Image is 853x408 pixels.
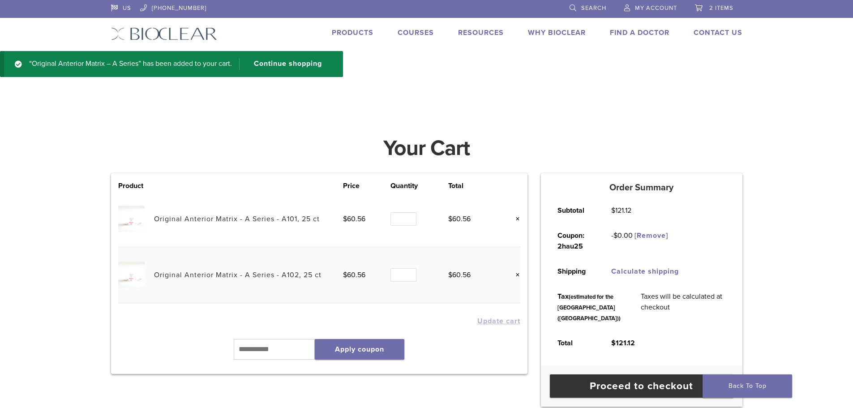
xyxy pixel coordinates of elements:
[315,339,404,360] button: Apply coupon
[709,4,733,12] span: 2 items
[581,4,606,12] span: Search
[448,271,471,279] bdi: 60.56
[448,215,452,223] span: $
[694,28,742,37] a: Contact Us
[509,269,520,281] a: Remove this item
[343,215,365,223] bdi: 60.56
[541,182,742,193] h5: Order Summary
[343,271,347,279] span: $
[634,231,668,240] a: Remove 2hau25 coupon
[118,206,145,232] img: Original Anterior Matrix - A Series - A101, 25 ct
[118,262,145,288] img: Original Anterior Matrix - A Series - A102, 25 ct
[343,271,365,279] bdi: 60.56
[613,231,633,240] span: 0.00
[611,339,635,348] bdi: 121.12
[154,215,320,223] a: Original Anterior Matrix - A Series - A101, 25 ct
[631,284,736,331] td: Taxes will be calculated at checkout
[104,137,749,159] h1: Your Cart
[448,180,496,191] th: Total
[509,213,520,225] a: Remove this item
[610,28,669,37] a: Find A Doctor
[550,374,733,398] a: Proceed to checkout
[611,267,679,276] a: Calculate shipping
[343,180,390,191] th: Price
[557,293,621,322] small: (estimated for the [GEOGRAPHIC_DATA] ([GEOGRAPHIC_DATA]))
[448,271,452,279] span: $
[390,180,448,191] th: Quantity
[448,215,471,223] bdi: 60.56
[548,198,601,223] th: Subtotal
[601,223,678,259] td: -
[611,339,616,348] span: $
[703,374,792,398] a: Back To Top
[458,28,504,37] a: Resources
[154,271,321,279] a: Original Anterior Matrix - A Series - A102, 25 ct
[477,318,520,325] button: Update cart
[548,331,601,356] th: Total
[611,206,615,215] span: $
[398,28,434,37] a: Courses
[118,180,154,191] th: Product
[613,231,617,240] span: $
[611,206,631,215] bdi: 121.12
[548,284,631,331] th: Tax
[548,259,601,284] th: Shipping
[635,4,677,12] span: My Account
[548,223,601,259] th: Coupon: 2hau25
[343,215,347,223] span: $
[528,28,586,37] a: Why Bioclear
[239,58,329,70] a: Continue shopping
[111,27,217,40] img: Bioclear
[332,28,373,37] a: Products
